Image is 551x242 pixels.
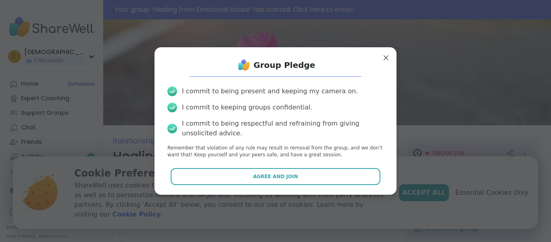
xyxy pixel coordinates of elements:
span: Agree and Join [253,173,298,180]
div: I commit to keeping groups confidential. [182,103,313,112]
img: ShareWell Logo [236,57,252,73]
h1: Group Pledge [254,59,315,71]
div: I commit to being present and keeping my camera on. [182,86,358,96]
div: I commit to being respectful and refraining from giving unsolicited advice. [182,119,384,138]
button: Agree and Join [171,168,381,185]
p: Remember that violation of any rule may result in removal from the group, and we don’t want that!... [167,145,384,158]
